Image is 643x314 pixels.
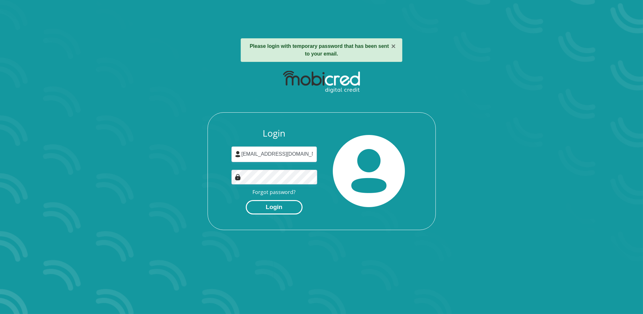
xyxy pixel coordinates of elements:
img: Image [235,174,241,180]
input: Username [231,146,317,162]
img: mobicred logo [283,71,360,93]
img: user-icon image [235,151,241,157]
a: Forgot password? [252,189,296,196]
strong: Please login with temporary password that has been sent to your email. [250,43,389,56]
h3: Login [231,128,317,139]
button: × [391,42,396,50]
button: Login [246,200,303,214]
